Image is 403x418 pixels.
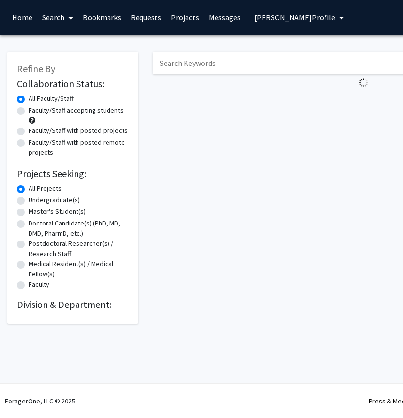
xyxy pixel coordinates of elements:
h2: Division & Department: [17,299,128,310]
label: Master's Student(s) [29,207,86,217]
label: All Faculty/Staff [29,94,74,104]
label: All Projects [29,183,62,193]
label: Faculty [29,279,49,289]
div: ForagerOne, LLC © 2025 [5,384,75,418]
h2: Projects Seeking: [17,168,128,179]
span: Refine By [17,63,55,75]
img: Loading [355,74,372,91]
a: Messages [204,0,246,34]
a: Bookmarks [78,0,126,34]
a: Search [37,0,78,34]
h2: Collaboration Status: [17,78,128,90]
a: Home [7,0,37,34]
label: Faculty/Staff with posted projects [29,126,128,136]
label: Undergraduate(s) [29,195,80,205]
label: Faculty/Staff accepting students [29,105,124,115]
label: Doctoral Candidate(s) (PhD, MD, DMD, PharmD, etc.) [29,218,128,239]
label: Medical Resident(s) / Medical Fellow(s) [29,259,128,279]
label: Faculty/Staff with posted remote projects [29,137,128,158]
span: [PERSON_NAME] Profile [254,13,335,22]
a: Requests [126,0,166,34]
a: Projects [166,0,204,34]
label: Postdoctoral Researcher(s) / Research Staff [29,239,128,259]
